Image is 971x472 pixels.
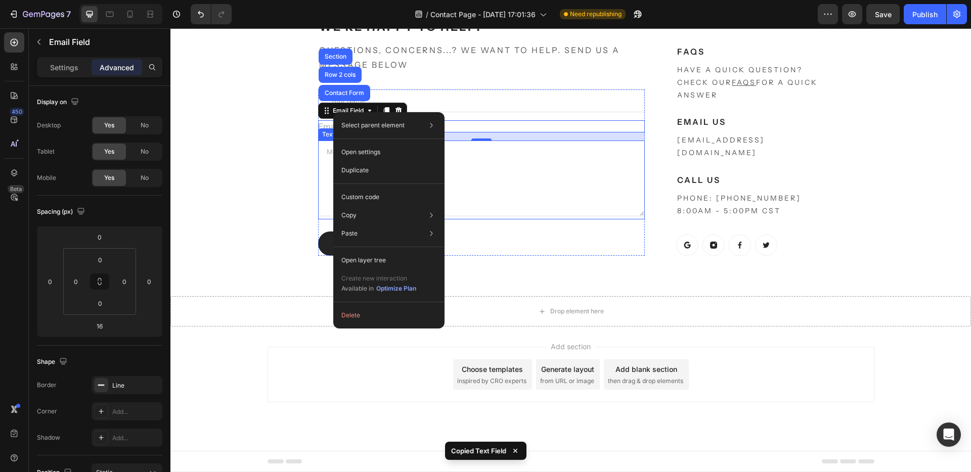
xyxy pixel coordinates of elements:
span: Yes [104,147,114,156]
p: Have a quick question? Check our for a quick answer [507,35,652,74]
div: Shadow [37,433,60,442]
p: Email us [507,87,652,100]
p: Call us [507,146,652,158]
div: Mobile [37,173,56,182]
u: FAQs [561,50,586,59]
span: No [141,121,149,130]
div: Open Intercom Messenger [937,422,961,447]
div: Beta [8,185,24,193]
span: inspired by CRO experts [287,348,356,357]
p: 7 [66,8,71,20]
span: / [426,9,428,20]
div: Line [112,381,160,390]
div: Tablet [37,147,55,156]
input: 0 [90,229,110,245]
span: then drag & drop elements [437,348,513,357]
button: Delete [337,306,440,324]
span: Yes [104,173,114,182]
span: No [141,173,149,182]
span: No [141,147,149,156]
p: [EMAIL_ADDRESS][DOMAIN_NAME] [507,106,652,131]
p: Phone: [PHONE_NUMBER] 8:00AM - 5:00PM CST [507,164,652,189]
input: l [90,318,110,334]
span: Contact Page - [DATE] 17:01:36 [430,9,536,20]
p: Open settings [341,148,380,157]
div: Submit [172,209,211,221]
span: Save [875,10,892,19]
div: Generate layout [371,336,424,346]
p: Duplicate [341,166,369,175]
button: Publish [904,4,946,24]
span: Yes [104,121,114,130]
p: Copied Text Field [451,446,506,456]
iframe: To enrich screen reader interactions, please activate Accessibility in Grammarly extension settings [170,28,971,472]
input: 0px [117,274,132,289]
div: 450 [10,108,24,116]
button: 7 [4,4,75,24]
input: 0 [142,274,157,289]
span: from URL or image [370,348,424,357]
p: Copy [341,211,357,220]
div: Drop element here [380,279,433,287]
div: Corner [37,407,57,416]
div: Shape [37,355,69,369]
div: Display on [37,96,81,109]
button: Optimize Plan [376,284,417,294]
div: Add blank section [445,336,507,346]
p: Open layer tree [341,256,386,265]
div: Desktop [37,121,61,130]
div: Add... [112,434,160,443]
div: Spacing (px) [37,205,87,219]
div: Publish [912,9,938,20]
button: Save [866,4,900,24]
p: Custom code [341,193,379,202]
p: Settings [50,62,78,73]
input: 0 [42,274,58,289]
p: Email Field [49,36,158,48]
input: 0px [90,296,110,311]
p: Paste [341,229,358,238]
p: Create new interaction [341,273,417,284]
p: Advanced [100,62,134,73]
div: Undo/Redo [191,4,232,24]
div: Optimize Plan [376,284,416,293]
span: Available in [341,285,374,292]
input: 0px [90,252,110,267]
div: Choose templates [291,336,352,346]
span: Add section [376,313,424,323]
p: Select parent element [341,121,405,130]
input: 0px [68,274,83,289]
div: Border [37,381,57,390]
p: FAQs [507,17,652,29]
span: Need republishing [570,10,622,19]
div: Add... [112,407,160,416]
